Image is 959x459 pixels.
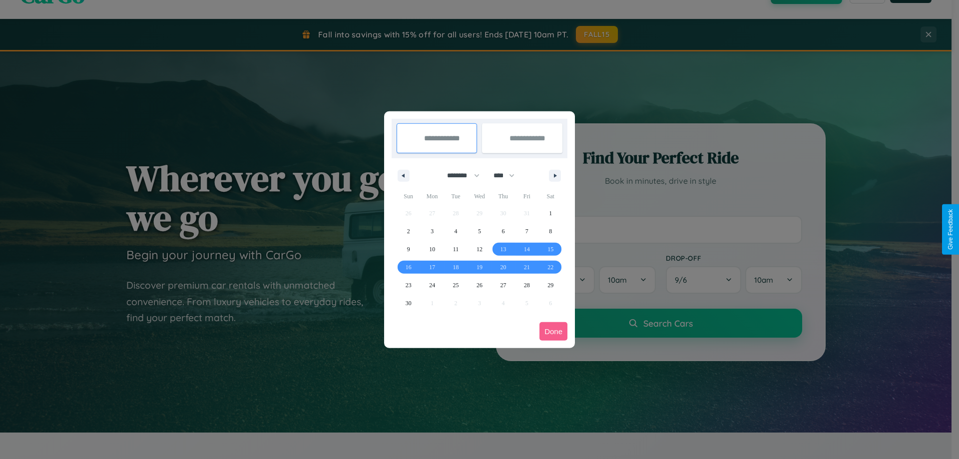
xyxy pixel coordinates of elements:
[455,222,458,240] span: 4
[406,258,412,276] span: 16
[539,204,562,222] button: 1
[547,276,553,294] span: 29
[397,222,420,240] button: 2
[468,276,491,294] button: 26
[515,276,538,294] button: 28
[491,188,515,204] span: Thu
[420,222,444,240] button: 3
[397,276,420,294] button: 23
[491,276,515,294] button: 27
[468,258,491,276] button: 19
[515,188,538,204] span: Fri
[501,222,504,240] span: 6
[491,240,515,258] button: 13
[406,294,412,312] span: 30
[491,258,515,276] button: 20
[444,258,468,276] button: 18
[420,258,444,276] button: 17
[420,276,444,294] button: 24
[429,240,435,258] span: 10
[525,222,528,240] span: 7
[444,222,468,240] button: 4
[547,240,553,258] span: 15
[491,222,515,240] button: 6
[539,276,562,294] button: 29
[444,188,468,204] span: Tue
[539,222,562,240] button: 8
[524,240,530,258] span: 14
[500,276,506,294] span: 27
[453,276,459,294] span: 25
[524,258,530,276] span: 21
[397,294,420,312] button: 30
[397,188,420,204] span: Sun
[549,222,552,240] span: 8
[397,258,420,276] button: 16
[947,209,954,250] div: Give Feedback
[477,258,482,276] span: 19
[468,222,491,240] button: 5
[477,240,482,258] span: 12
[420,240,444,258] button: 10
[515,222,538,240] button: 7
[453,258,459,276] span: 18
[539,322,567,341] button: Done
[429,258,435,276] span: 17
[500,240,506,258] span: 13
[406,276,412,294] span: 23
[549,204,552,222] span: 1
[539,240,562,258] button: 15
[477,276,482,294] span: 26
[444,276,468,294] button: 25
[453,240,459,258] span: 11
[515,258,538,276] button: 21
[407,240,410,258] span: 9
[500,258,506,276] span: 20
[407,222,410,240] span: 2
[547,258,553,276] span: 22
[515,240,538,258] button: 14
[524,276,530,294] span: 28
[478,222,481,240] span: 5
[468,240,491,258] button: 12
[444,240,468,258] button: 11
[539,188,562,204] span: Sat
[429,276,435,294] span: 24
[539,258,562,276] button: 22
[431,222,434,240] span: 3
[468,188,491,204] span: Wed
[397,240,420,258] button: 9
[420,188,444,204] span: Mon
